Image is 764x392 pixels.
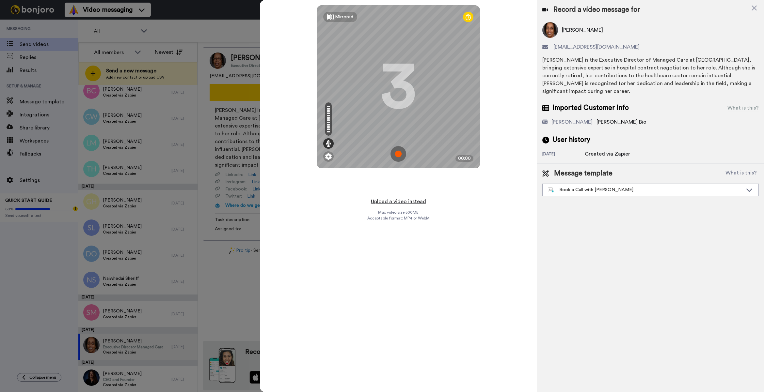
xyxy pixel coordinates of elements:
div: 00:00 [455,155,473,162]
img: Profile image for Grant [15,20,25,30]
span: Message template [554,169,613,178]
div: message notification from Grant, 8w ago. Thanks for being with us for 4 months - it's flown by! H... [10,14,121,35]
div: [PERSON_NAME] is the Executive Director of Managed Care at [GEOGRAPHIC_DATA], bringing extensive ... [542,56,759,95]
img: ic_gear.svg [325,153,332,160]
div: 3 [380,62,416,111]
span: [PERSON_NAME] Bio [597,119,646,125]
p: Message from Grant, sent 8w ago [28,25,113,31]
span: Max video size: 500 MB [378,210,419,215]
span: Acceptable format: MP4 or WebM [367,216,430,221]
button: What is this? [724,169,759,178]
span: Imported Customer Info [552,103,629,113]
button: Upload a video instead [369,197,428,206]
div: Created via Zapier [585,150,630,158]
span: [EMAIL_ADDRESS][DOMAIN_NAME] [553,43,640,51]
span: User history [552,135,590,145]
div: [DATE] [542,151,585,158]
p: Thanks for being with us for 4 months - it's flown by! How can we make the next 4 months even bet... [28,19,113,25]
img: nextgen-template.svg [548,188,554,193]
div: What is this? [727,104,759,112]
img: ic_record_start.svg [390,146,406,162]
div: Book a Call with [PERSON_NAME] [548,187,743,193]
div: [PERSON_NAME] [551,118,593,126]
